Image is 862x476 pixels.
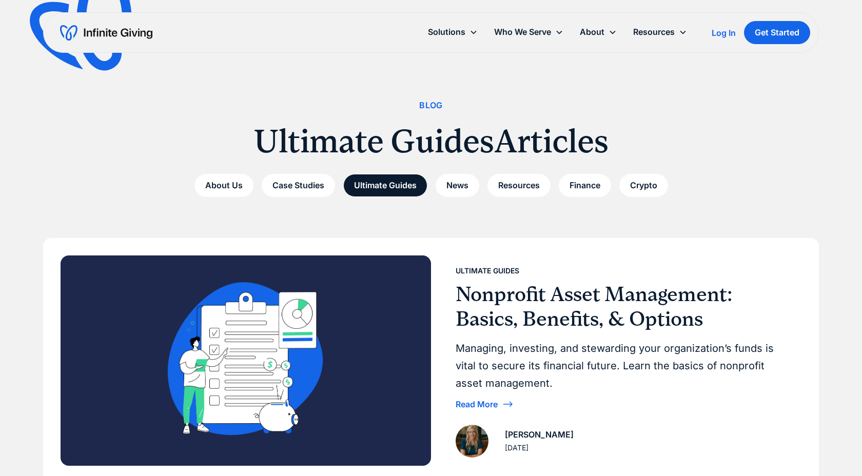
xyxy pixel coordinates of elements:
div: Who We Serve [494,25,551,39]
div: Solutions [420,21,486,43]
h1: Articles [494,121,609,162]
div: Log In [712,29,736,37]
div: Who We Serve [486,21,572,43]
div: [PERSON_NAME] [505,428,574,442]
a: About Us [194,174,253,197]
div: Ultimate Guides [456,265,519,277]
a: News [436,174,479,197]
div: Blog [419,98,443,112]
a: Get Started [744,21,810,44]
h3: Nonprofit Asset Management: Basics, Benefits, & Options [456,282,793,331]
div: [DATE] [505,442,528,454]
a: Finance [559,174,611,197]
a: home [60,25,152,41]
div: Read More [456,400,498,408]
a: Ultimate Guides [343,174,427,197]
div: Resources [633,25,675,39]
a: Resources [487,174,551,197]
div: About [580,25,604,39]
div: About [572,21,625,43]
div: Resources [625,21,695,43]
a: Crypto [619,174,668,197]
a: Case Studies [262,174,335,197]
div: Solutions [428,25,465,39]
a: Log In [712,27,736,39]
div: Managing, investing, and stewarding your organization’s funds is vital to secure its financial fu... [456,340,793,392]
h1: Ultimate Guides [254,121,494,162]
